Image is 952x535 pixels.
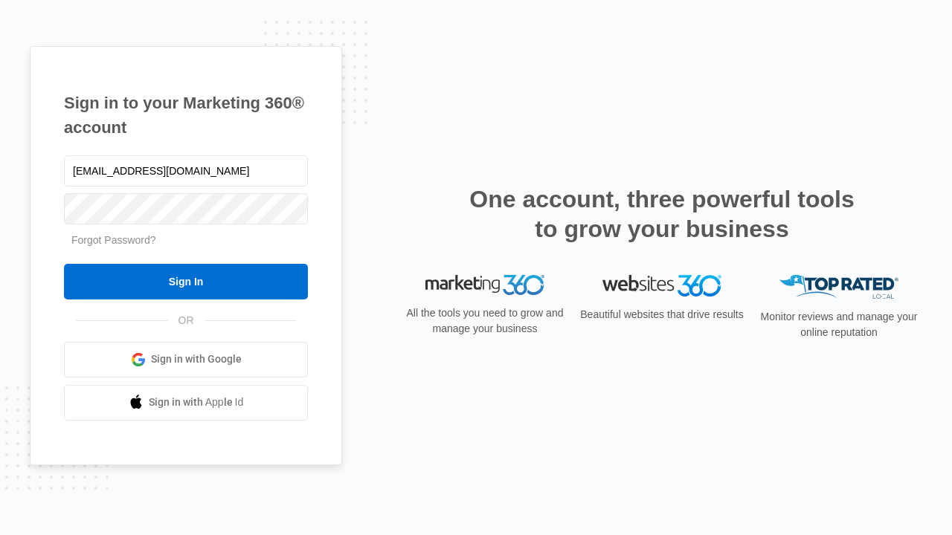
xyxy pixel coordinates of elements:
[756,309,922,340] p: Monitor reviews and manage your online reputation
[71,234,156,246] a: Forgot Password?
[64,155,308,187] input: Email
[602,275,721,296] img: Websites 360
[402,305,568,337] p: All the tools you need to grow and manage your business
[64,264,308,299] input: Sign In
[149,395,244,410] span: Sign in with Apple Id
[425,275,544,296] img: Marketing 360
[779,275,898,299] img: Top Rated Local
[168,313,205,328] span: OR
[64,342,308,377] a: Sign in with Google
[579,307,745,322] p: Beautiful websites that drive results
[64,385,308,421] a: Sign in with Apple Id
[151,351,242,367] span: Sign in with Google
[465,184,859,244] h2: One account, three powerful tools to grow your business
[64,91,308,140] h1: Sign in to your Marketing 360® account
